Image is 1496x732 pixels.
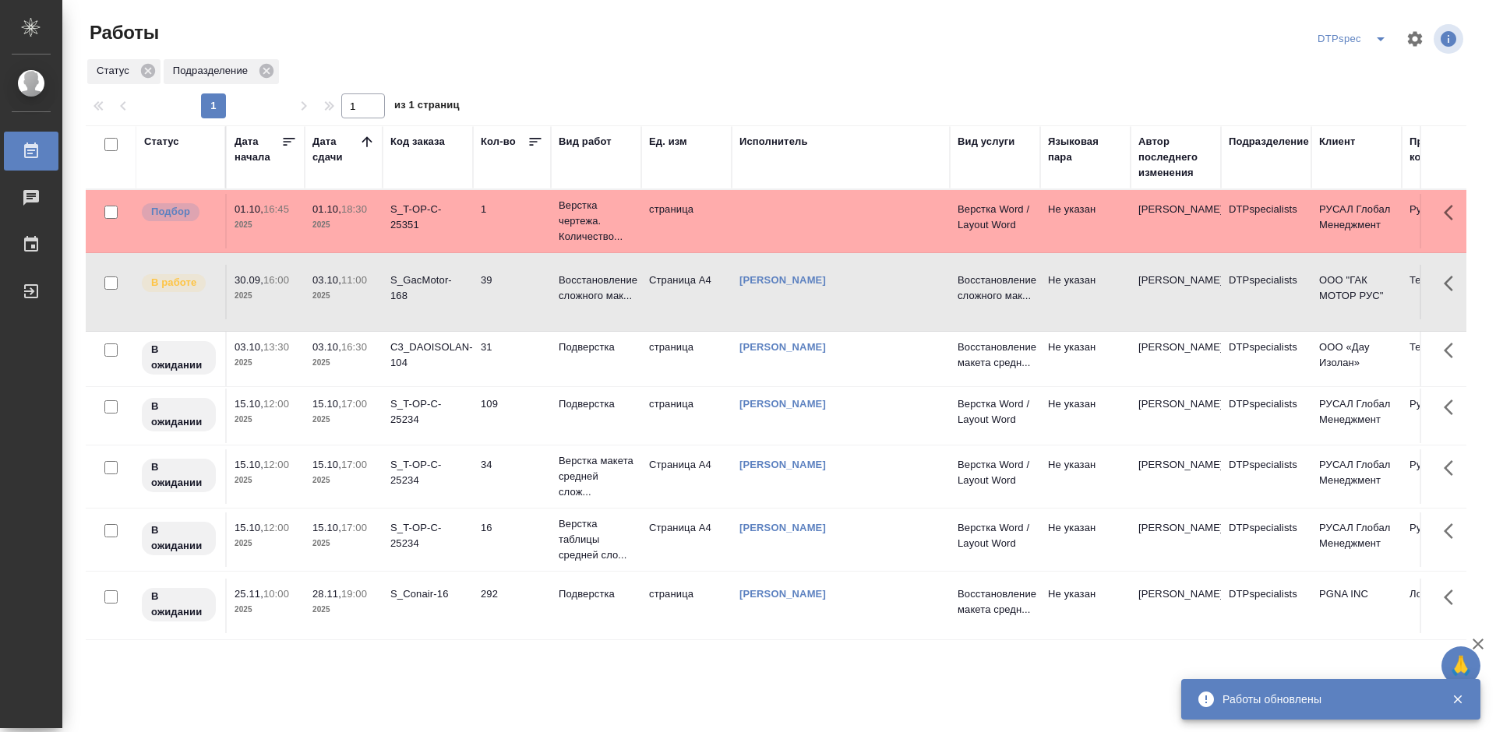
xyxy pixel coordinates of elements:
div: split button [1314,26,1396,51]
p: 12:00 [263,459,289,470]
p: 15.10, [235,459,263,470]
td: Страница А4 [641,449,732,504]
p: 17:00 [341,522,367,533]
p: 16:30 [341,341,367,353]
p: Верстка Word / Layout Word [958,520,1032,551]
p: РУСАЛ Глобал Менеджмент [1319,520,1394,551]
td: Страница А4 [641,265,732,319]
div: Исполнитель назначен, приступать к работе пока рано [140,586,217,623]
span: Настроить таблицу [1396,20,1434,58]
p: Верстка макета средней слож... [559,453,633,500]
td: Не указан [1040,194,1131,248]
p: 13:30 [263,341,289,353]
td: DTPspecialists [1221,265,1311,319]
p: В ожидании [151,589,206,620]
div: Статус [144,134,179,150]
td: 16 [473,512,551,567]
td: [PERSON_NAME] [1131,449,1221,504]
p: 12:00 [263,522,289,533]
a: [PERSON_NAME] [739,398,826,410]
p: 19:00 [341,588,367,600]
button: Здесь прячутся важные кнопки [1434,579,1472,616]
td: Не указан [1040,389,1131,443]
p: 03.10, [312,274,341,286]
div: Языковая пара [1048,134,1123,165]
td: Русал [1402,389,1492,443]
p: Подразделение [173,63,253,79]
p: Подверстка [559,586,633,602]
p: 12:00 [263,398,289,410]
a: [PERSON_NAME] [739,459,826,470]
p: 2025 [235,217,297,233]
p: PGNA INC [1319,586,1394,602]
button: Здесь прячутся важные кнопки [1434,512,1472,550]
p: Статус [97,63,135,79]
div: Подразделение [164,59,279,84]
td: Русал [1402,512,1492,567]
p: Верстка Word / Layout Word [958,457,1032,488]
div: S_T-OP-C-25234 [390,457,465,488]
p: 15.10, [312,459,341,470]
span: из 1 страниц [394,96,460,118]
p: В ожидании [151,523,206,554]
p: 2025 [312,217,375,233]
p: 15.10, [312,398,341,410]
p: 2025 [235,473,297,488]
td: DTPspecialists [1221,389,1311,443]
div: Подразделение [1229,134,1309,150]
p: Подверстка [559,396,633,412]
p: 2025 [312,288,375,304]
p: 01.10, [235,203,263,215]
button: Здесь прячутся важные кнопки [1434,265,1472,302]
a: [PERSON_NAME] [739,341,826,353]
p: ООО «Дау Изолан» [1319,340,1394,371]
div: Вид работ [559,134,612,150]
p: РУСАЛ Глобал Менеджмент [1319,202,1394,233]
div: Можно подбирать исполнителей [140,202,217,223]
td: 34 [473,449,551,504]
p: Восстановление сложного мак... [958,273,1032,304]
p: 2025 [312,355,375,371]
div: Статус [87,59,161,84]
button: 🙏 [1441,646,1480,685]
p: 2025 [312,602,375,618]
td: DTPspecialists [1221,194,1311,248]
p: 30.09, [235,274,263,286]
p: РУСАЛ Глобал Менеджмент [1319,457,1394,488]
div: S_T-OP-C-25234 [390,520,465,551]
button: Закрыть [1441,692,1473,706]
td: 39 [473,265,551,319]
div: Вид услуги [958,134,1015,150]
td: DTPspecialists [1221,332,1311,386]
p: 2025 [235,288,297,304]
p: 11:00 [341,274,367,286]
td: Не указан [1040,579,1131,633]
p: 15.10, [312,522,341,533]
p: Верстка таблицы средней сло... [559,516,633,563]
td: [PERSON_NAME] [1131,512,1221,567]
p: РУСАЛ Глобал Менеджмент [1319,396,1394,428]
td: [PERSON_NAME] [1131,389,1221,443]
div: Кол-во [481,134,516,150]
p: 25.11, [235,588,263,600]
p: 10:00 [263,588,289,600]
button: Здесь прячутся важные кнопки [1434,389,1472,426]
p: 17:00 [341,398,367,410]
div: Дата начала [235,134,281,165]
td: Страница А4 [641,512,732,567]
div: Исполнитель назначен, приступать к работе пока рано [140,396,217,433]
p: 28.11, [312,588,341,600]
p: Восстановление макета средн... [958,586,1032,618]
p: 2025 [312,473,375,488]
div: Проектная команда [1410,134,1484,165]
td: страница [641,332,732,386]
td: 31 [473,332,551,386]
td: DTPspecialists [1221,449,1311,504]
p: Восстановление макета средн... [958,340,1032,371]
td: 292 [473,579,551,633]
button: Здесь прячутся важные кнопки [1434,332,1472,369]
td: DTPspecialists [1221,512,1311,567]
div: Работы обновлены [1223,692,1428,707]
p: 16:45 [263,203,289,215]
td: Локализация [1402,579,1492,633]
